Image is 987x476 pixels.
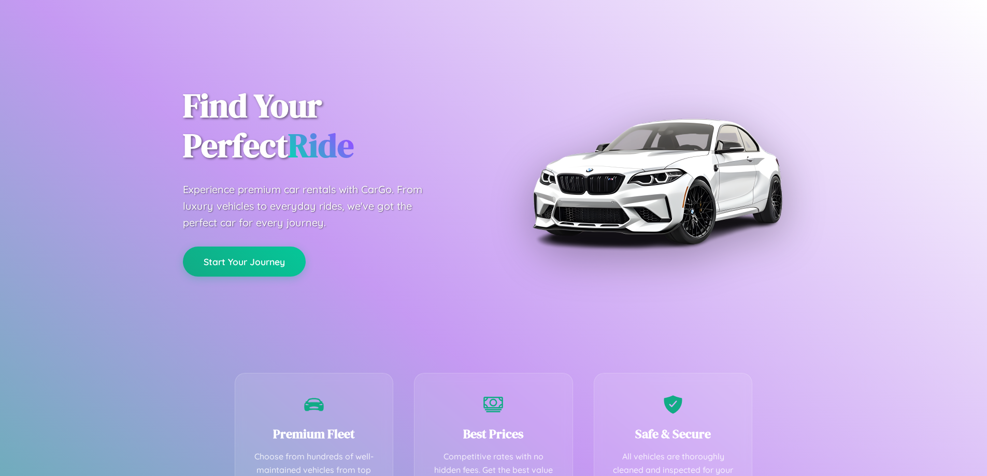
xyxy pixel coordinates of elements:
[183,181,442,231] p: Experience premium car rentals with CarGo. From luxury vehicles to everyday rides, we've got the ...
[610,425,737,442] h3: Safe & Secure
[183,86,478,166] h1: Find Your Perfect
[288,123,354,168] span: Ride
[430,425,557,442] h3: Best Prices
[527,52,786,311] img: Premium BMW car rental vehicle
[183,247,306,277] button: Start Your Journey
[251,425,378,442] h3: Premium Fleet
